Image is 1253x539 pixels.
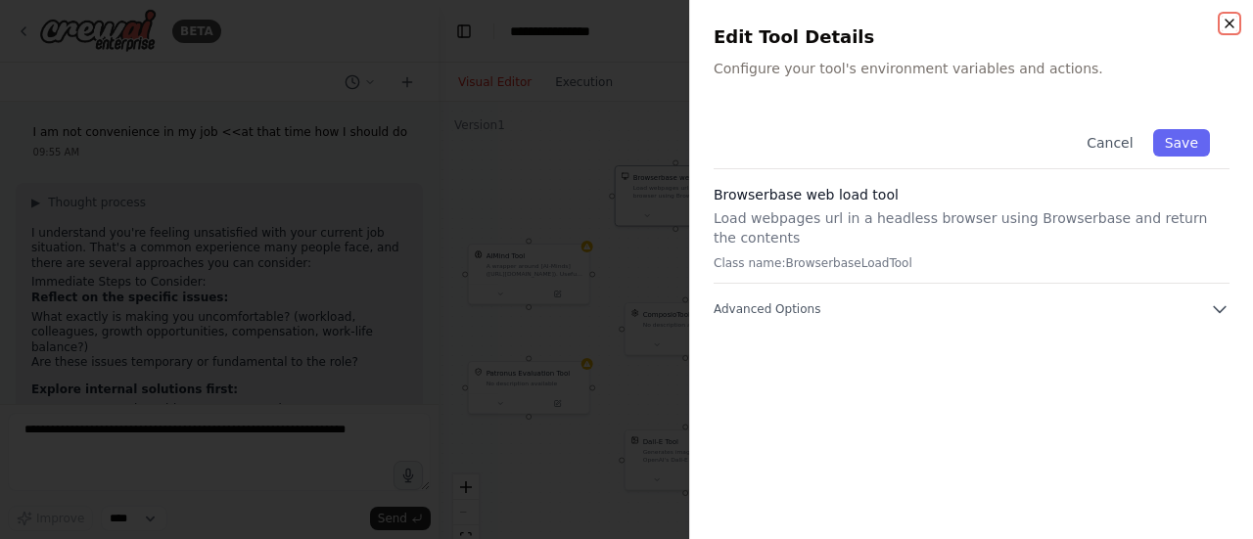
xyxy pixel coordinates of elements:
p: Load webpages url in a headless browser using Browserbase and return the contents [714,208,1230,247]
h3: Browserbase web load tool [714,185,1230,204]
p: Configure your tool's environment variables and actions. [714,59,1230,78]
button: Advanced Options [714,299,1230,319]
button: Cancel [1075,129,1144,157]
p: Class name: BrowserbaseLoadTool [714,255,1230,271]
button: Save [1153,129,1210,157]
h2: Edit Tool Details [714,23,1230,51]
span: Advanced Options [714,301,820,317]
